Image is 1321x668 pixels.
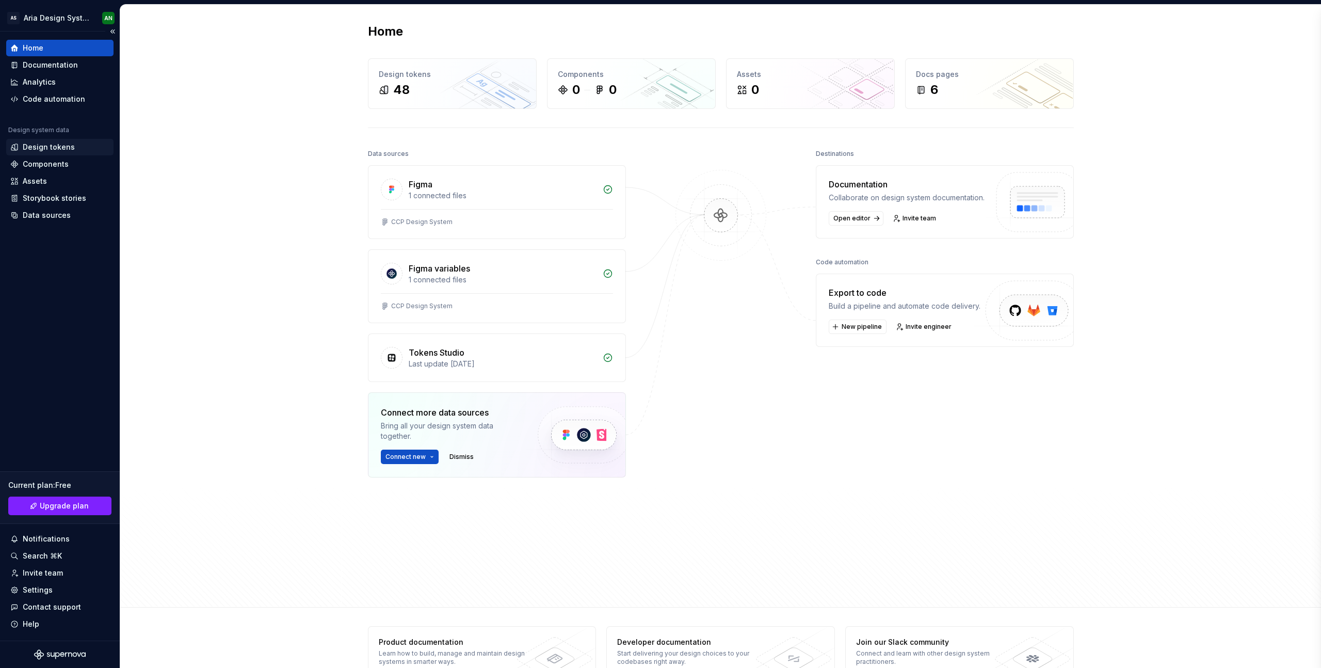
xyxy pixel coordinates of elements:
[23,142,75,152] div: Design tokens
[2,7,118,29] button: ASAria Design SystemAN
[368,147,409,161] div: Data sources
[6,207,114,224] a: Data sources
[6,173,114,189] a: Assets
[391,302,453,310] div: CCP Design System
[23,534,70,544] div: Notifications
[23,568,63,578] div: Invite team
[368,165,626,239] a: Figma1 connected filesCCP Design System
[23,60,78,70] div: Documentation
[829,193,985,203] div: Collaborate on design system documentation.
[726,58,895,109] a: Assets0
[409,346,464,359] div: Tokens Studio
[368,58,537,109] a: Design tokens48
[6,57,114,73] a: Documentation
[381,421,520,441] div: Bring all your design system data together.
[829,211,883,226] a: Open editor
[23,210,71,220] div: Data sources
[829,301,980,311] div: Build a pipeline and automate code delivery.
[893,320,956,334] a: Invite engineer
[6,139,114,155] a: Design tokens
[558,69,705,79] div: Components
[105,24,120,39] button: Collapse sidebar
[6,531,114,547] button: Notifications
[23,94,85,104] div: Code automation
[617,637,767,647] div: Developer documentation
[23,77,56,87] div: Analytics
[829,320,887,334] button: New pipeline
[34,649,86,660] svg: Supernova Logo
[23,585,53,595] div: Settings
[916,69,1063,79] div: Docs pages
[409,262,470,275] div: Figma variables
[8,480,111,490] div: Current plan : Free
[609,82,617,98] div: 0
[445,450,478,464] button: Dismiss
[391,218,453,226] div: CCP Design System
[368,23,403,40] h2: Home
[40,501,89,511] span: Upgrade plan
[829,178,985,190] div: Documentation
[6,190,114,206] a: Storybook stories
[856,637,1006,647] div: Join our Slack community
[409,359,597,369] div: Last update [DATE]
[8,126,69,134] div: Design system data
[409,275,597,285] div: 1 connected files
[8,497,111,515] a: Upgrade plan
[905,58,1074,109] a: Docs pages6
[816,147,854,161] div: Destinations
[6,74,114,90] a: Analytics
[572,82,580,98] div: 0
[737,69,884,79] div: Assets
[6,40,114,56] a: Home
[842,323,882,331] span: New pipeline
[23,602,81,612] div: Contact support
[379,637,529,647] div: Product documentation
[816,255,868,269] div: Code automation
[6,91,114,107] a: Code automation
[409,178,432,190] div: Figma
[381,450,439,464] button: Connect new
[24,13,90,23] div: Aria Design System
[617,649,767,666] div: Start delivering your design choices to your codebases right away.
[23,43,43,53] div: Home
[930,82,938,98] div: 6
[6,565,114,581] a: Invite team
[6,548,114,564] button: Search ⌘K
[368,249,626,323] a: Figma variables1 connected filesCCP Design System
[23,619,39,629] div: Help
[833,214,871,222] span: Open editor
[547,58,716,109] a: Components00
[6,616,114,632] button: Help
[23,159,69,169] div: Components
[23,551,62,561] div: Search ⌘K
[6,582,114,598] a: Settings
[829,287,980,299] div: Export to code
[890,211,941,226] a: Invite team
[23,193,86,203] div: Storybook stories
[449,453,474,461] span: Dismiss
[385,453,426,461] span: Connect new
[104,14,112,22] div: AN
[6,599,114,615] button: Contact support
[381,406,520,419] div: Connect more data sources
[6,156,114,172] a: Components
[368,333,626,382] a: Tokens StudioLast update [DATE]
[751,82,759,98] div: 0
[23,176,47,186] div: Assets
[379,649,529,666] div: Learn how to build, manage and maintain design systems in smarter ways.
[856,649,1006,666] div: Connect and learn with other design system practitioners.
[409,190,597,201] div: 1 connected files
[7,12,20,24] div: AS
[903,214,936,222] span: Invite team
[393,82,410,98] div: 48
[379,69,526,79] div: Design tokens
[906,323,952,331] span: Invite engineer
